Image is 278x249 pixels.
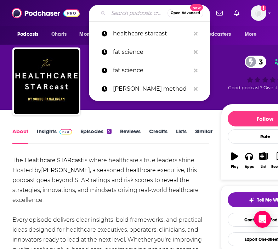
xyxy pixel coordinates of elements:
span: 3 [252,56,266,68]
span: Logged in as Ashley_Beenen [251,5,266,21]
span: For Podcasters [197,29,231,39]
div: List [261,165,266,169]
img: tell me why sparkle [249,197,254,203]
a: Episodes5 [80,128,111,144]
button: open menu [192,28,241,41]
img: User Profile [251,5,266,21]
p: fat science [113,61,190,80]
a: About [12,128,28,144]
button: List [256,148,271,173]
b: [PERSON_NAME] [41,167,90,174]
svg: Add a profile image [261,5,266,11]
img: Podchaser Pro [59,129,72,135]
p: popkin method [113,80,190,98]
a: Reviews [120,128,141,144]
div: Search podcasts, credits, & more... [89,5,210,21]
button: Play [228,148,242,173]
span: More [245,29,257,39]
a: healthcare starcast [89,24,210,43]
span: Monitoring [79,29,104,39]
span: Charts [51,29,67,39]
div: Play [231,165,238,169]
button: Apps [242,148,256,173]
a: Similar [195,128,212,144]
img: The Healthcare STARcast [14,49,79,114]
a: Show notifications dropdown [214,7,226,19]
button: open menu [74,28,114,41]
a: [PERSON_NAME] method [89,80,210,98]
p: fat science [113,43,190,61]
div: Open Intercom Messenger [254,211,271,228]
span: New [190,4,203,11]
span: Podcasts [17,29,38,39]
button: Open AdvancedNew [168,9,203,17]
b: The Healthcare STARcast [12,157,83,164]
a: Charts [47,28,71,41]
a: Lists [176,128,187,144]
button: Show profile menu [251,5,266,21]
img: Podchaser - Follow, Share and Rate Podcasts [12,6,80,20]
a: Credits [149,128,168,144]
input: Search podcasts, credits, & more... [108,7,168,19]
button: open menu [12,28,47,41]
a: InsightsPodchaser Pro [37,128,72,144]
a: fat science [89,43,210,61]
span: Open Advanced [171,11,200,15]
a: fat science [89,61,210,80]
a: Show notifications dropdown [231,7,242,19]
div: Apps [245,165,254,169]
a: 3 [245,56,266,68]
div: 5 [107,129,111,134]
p: healthcare starcast [113,24,190,43]
button: open menu [240,28,266,41]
